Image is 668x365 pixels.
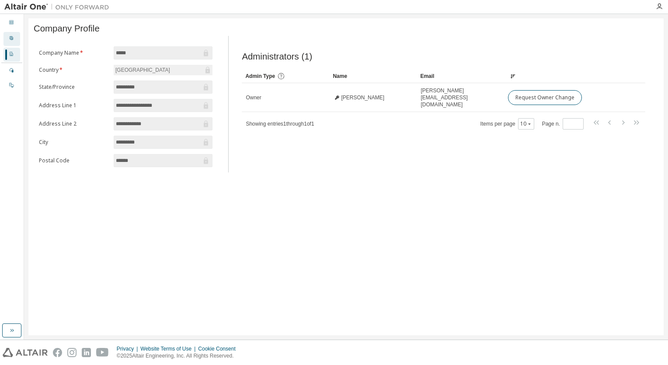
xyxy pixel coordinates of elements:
img: facebook.svg [53,348,62,357]
label: Address Line 2 [39,120,108,127]
div: Dashboard [3,16,20,30]
span: Page n. [542,118,584,130]
div: [GEOGRAPHIC_DATA] [114,65,212,75]
span: [PERSON_NAME] [341,94,384,101]
div: On Prem [3,79,20,93]
span: Showing entries 1 through 1 of 1 [246,121,314,127]
div: Email [420,69,501,83]
p: © 2025 Altair Engineering, Inc. All Rights Reserved. [117,352,241,360]
label: State/Province [39,84,108,91]
img: youtube.svg [96,348,109,357]
span: [PERSON_NAME][EMAIL_ADDRESS][DOMAIN_NAME] [421,87,500,108]
span: Administrators (1) [242,52,312,62]
button: Request Owner Change [508,90,582,105]
div: Managed [3,64,20,78]
div: Name [333,69,413,83]
label: City [39,139,108,146]
label: Postal Code [39,157,108,164]
label: Country [39,67,108,74]
span: Owner [246,94,261,101]
div: [GEOGRAPHIC_DATA] [114,65,171,75]
label: Address Line 1 [39,102,108,109]
div: Website Terms of Use [140,345,198,352]
span: Company Profile [34,24,100,34]
img: altair_logo.svg [3,348,48,357]
img: linkedin.svg [82,348,91,357]
div: Company Profile [3,48,20,62]
span: Admin Type [245,73,275,79]
label: Company Name [39,49,108,56]
div: Cookie Consent [198,345,240,352]
img: instagram.svg [67,348,77,357]
img: Altair One [4,3,114,11]
div: User Profile [3,32,20,46]
span: Items per page [480,118,534,130]
button: 10 [520,120,532,127]
div: Privacy [117,345,140,352]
